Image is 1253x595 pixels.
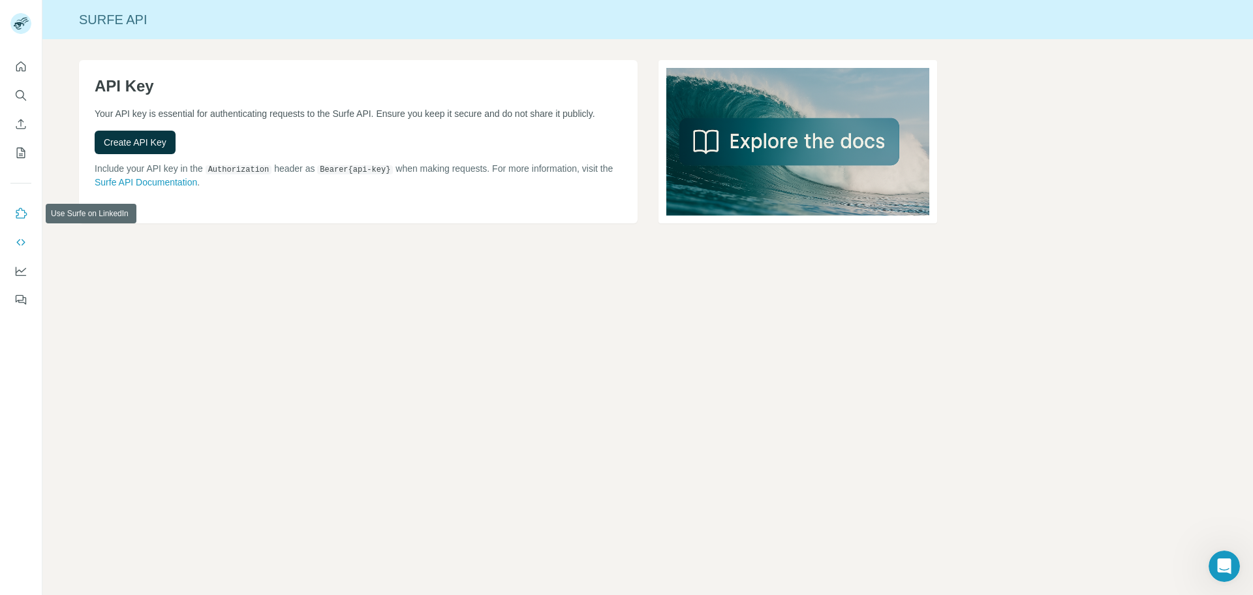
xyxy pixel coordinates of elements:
[10,231,31,254] button: Use Surfe API
[10,112,31,136] button: Enrich CSV
[42,10,1253,29] div: Surfe API
[10,55,31,78] button: Quick start
[10,288,31,312] button: Feedback
[10,202,31,225] button: Use Surfe on LinkedIn
[10,141,31,165] button: My lists
[95,107,622,120] p: Your API key is essential for authenticating requests to the Surfe API. Ensure you keep it secure...
[95,177,197,187] a: Surfe API Documentation
[1209,551,1240,582] iframe: Intercom live chat
[95,131,176,154] button: Create API Key
[10,84,31,107] button: Search
[317,165,393,174] code: Bearer {api-key}
[104,136,166,149] span: Create API Key
[10,259,31,283] button: Dashboard
[95,162,622,189] p: Include your API key in the header as when making requests. For more information, visit the .
[10,13,31,34] img: Avatar
[206,165,272,174] code: Authorization
[95,76,622,97] h1: API Key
